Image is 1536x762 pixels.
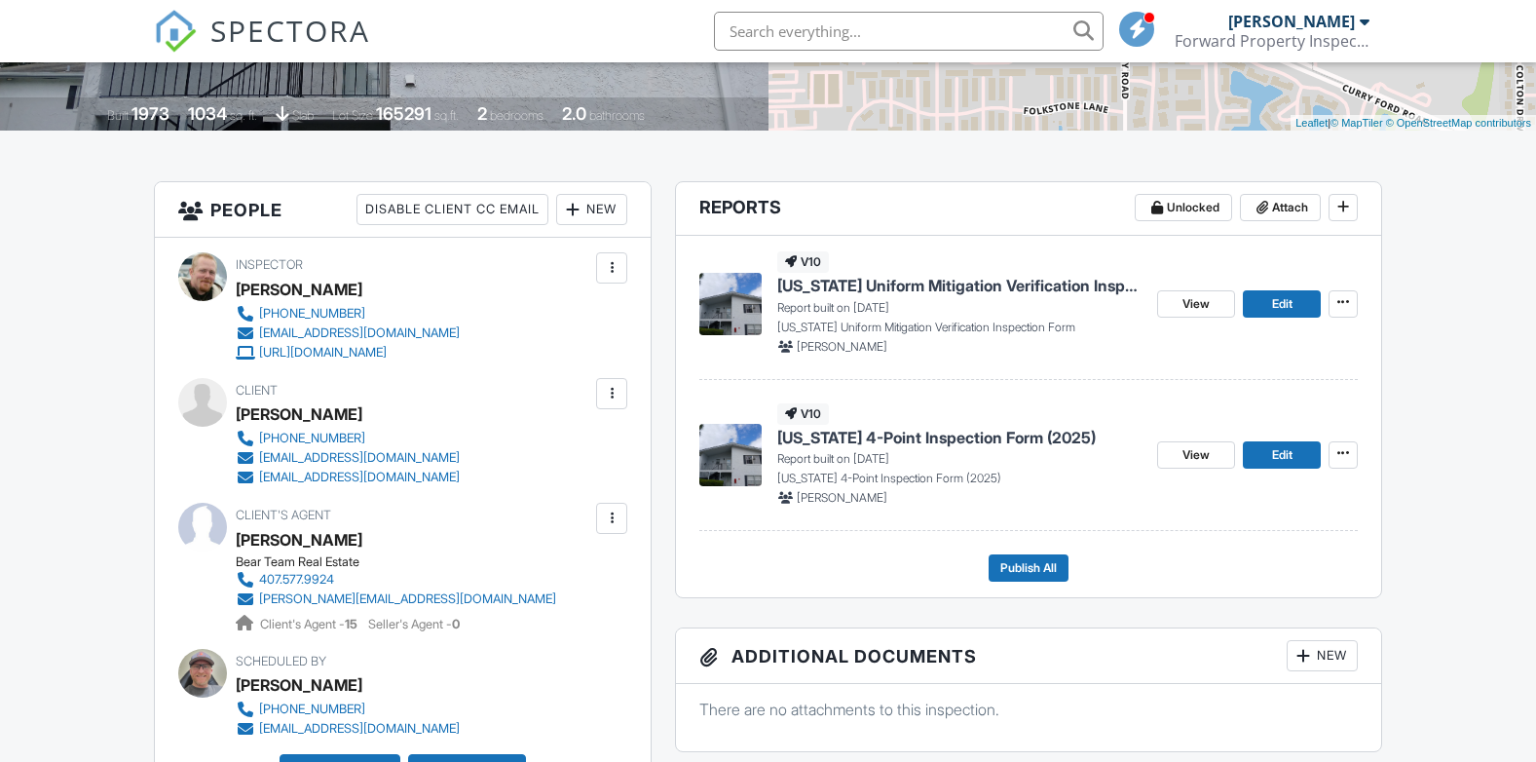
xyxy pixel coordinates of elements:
div: 407.577.9924 [259,572,334,588]
div: [EMAIL_ADDRESS][DOMAIN_NAME] [259,325,460,341]
span: SPECTORA [210,10,370,51]
div: 2.0 [562,103,586,124]
a: [EMAIL_ADDRESS][DOMAIN_NAME] [236,719,460,739]
div: Forward Property Inspections [1175,31,1369,51]
div: New [1287,640,1358,671]
a: [URL][DOMAIN_NAME] [236,343,460,362]
strong: 0 [452,617,460,631]
div: 1973 [131,103,169,124]
span: Lot Size [332,108,373,123]
a: SPECTORA [154,26,370,67]
span: sq.ft. [434,108,459,123]
a: © MapTiler [1330,117,1383,129]
div: Disable Client CC Email [356,194,548,225]
a: [EMAIL_ADDRESS][DOMAIN_NAME] [236,324,460,343]
span: bedrooms [490,108,543,123]
div: | [1291,115,1536,132]
span: Inspector [236,257,303,272]
a: 407.577.9924 [236,570,556,590]
p: There are no attachments to this inspection. [699,699,1358,720]
span: Client's Agent [236,508,331,522]
div: [PERSON_NAME] [236,525,362,554]
div: [PERSON_NAME][EMAIL_ADDRESS][DOMAIN_NAME] [259,591,556,607]
div: [PHONE_NUMBER] [259,306,365,322]
a: [EMAIL_ADDRESS][DOMAIN_NAME] [236,468,460,487]
div: [EMAIL_ADDRESS][DOMAIN_NAME] [259,470,460,485]
span: Built [107,108,129,123]
div: New [556,194,627,225]
div: [PERSON_NAME] [236,400,362,429]
span: bathrooms [589,108,645,123]
a: [EMAIL_ADDRESS][DOMAIN_NAME] [236,448,460,468]
input: Search everything... [714,12,1104,51]
span: Client [236,383,278,398]
div: [PERSON_NAME] [236,275,362,304]
span: Client's Agent - [260,617,360,631]
img: The Best Home Inspection Software - Spectora [154,10,197,53]
div: [PERSON_NAME] [1228,12,1355,31]
a: © OpenStreetMap contributors [1386,117,1531,129]
a: [PHONE_NUMBER] [236,700,460,719]
a: [PHONE_NUMBER] [236,304,460,324]
h3: Additional Documents [676,629,1381,684]
h3: People [155,182,652,238]
a: [PERSON_NAME][EMAIL_ADDRESS][DOMAIN_NAME] [236,590,556,609]
div: [EMAIL_ADDRESS][DOMAIN_NAME] [259,450,460,466]
div: [PHONE_NUMBER] [259,702,365,717]
div: 2 [477,103,487,124]
div: [EMAIL_ADDRESS][DOMAIN_NAME] [259,721,460,737]
span: Seller's Agent - [368,617,460,631]
div: Bear Team Real Estate [236,554,572,570]
span: slab [292,108,314,123]
a: Leaflet [1295,117,1328,129]
span: Scheduled By [236,654,326,668]
a: [PHONE_NUMBER] [236,429,460,448]
div: [PERSON_NAME] [236,670,362,700]
strong: 15 [345,617,357,631]
div: 165291 [376,103,431,124]
span: sq. ft. [230,108,257,123]
div: [URL][DOMAIN_NAME] [259,345,387,361]
div: 1034 [188,103,227,124]
div: [PHONE_NUMBER] [259,431,365,446]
